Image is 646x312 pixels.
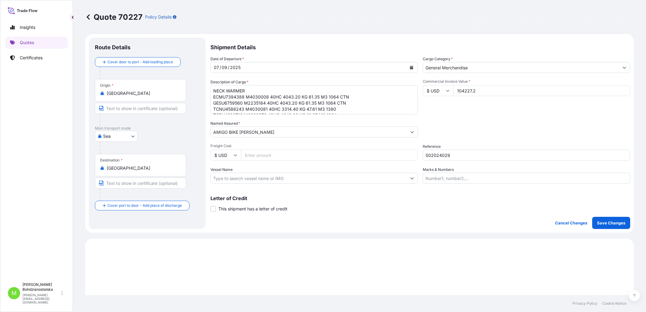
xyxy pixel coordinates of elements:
[423,173,630,184] input: Number1, number2,...
[423,167,454,173] label: Marks & Numbers
[423,150,630,161] input: Your internal reference
[453,85,630,96] input: Type amount
[555,220,587,226] p: Cancel Changes
[107,165,179,171] input: Destination
[20,40,34,46] p: Quotes
[210,144,418,148] span: Freight Cost
[407,173,418,184] button: Show suggestions
[597,220,625,226] p: Save Changes
[602,301,627,306] a: Cookie Notice
[95,131,137,142] button: Select transport
[20,24,35,30] p: Insights
[107,203,182,209] span: Cover port to door - Add place of discharge
[95,57,181,67] button: Cover door to port - Add loading place
[210,56,244,62] span: Date of Departure
[423,79,630,84] span: Commercial Invoice Value
[423,144,441,150] label: Reference
[592,217,630,229] button: Save Changes
[221,64,228,71] div: month,
[550,217,592,229] button: Cancel Changes
[210,38,630,56] p: Shipment Details
[407,127,418,137] button: Show suggestions
[211,173,407,184] input: Type to search vessel name or IMO
[211,127,407,137] input: Full name
[23,293,60,304] p: [PERSON_NAME][EMAIL_ADDRESS][DOMAIN_NAME]
[145,14,172,20] p: Policy Details
[423,62,619,73] input: Select a commodity type
[95,103,186,114] input: Text to appear on certificate
[103,133,111,139] span: Sea
[229,64,241,71] div: year,
[210,167,233,173] label: Vessel Name
[407,63,416,72] button: Calendar
[107,90,179,96] input: Origin
[5,21,68,33] a: Insights
[107,59,173,65] span: Cover door to port - Add loading place
[423,56,453,62] label: Cargo Category
[95,44,130,51] p: Route Details
[241,150,418,161] input: Enter amount
[85,12,143,22] p: Quote 70227
[95,178,186,189] input: Text to appear on certificate
[20,55,43,61] p: Certificates
[95,201,189,210] button: Cover port to door - Add place of discharge
[218,206,287,212] span: This shipment has a letter of credit
[100,158,123,163] div: Destination
[572,301,597,306] a: Privacy Policy
[23,282,60,292] p: [PERSON_NAME] Bohdzianostalska
[95,126,200,131] p: Main transport mode
[5,36,68,49] a: Quotes
[619,62,630,73] button: Show suggestions
[12,290,16,296] span: M
[100,83,113,88] div: Origin
[210,85,418,114] textarea: NECK WARMER ECMU7394388 M4030008 40HC 4043.20 KG 61.35 M3 1064 CTN GESU6759560 M2235184 40HC 4043...
[210,196,630,201] p: Letter of Credit
[220,64,221,71] div: /
[213,64,220,71] div: day,
[228,64,229,71] div: /
[5,52,68,64] a: Certificates
[210,79,248,85] label: Description of Cargo
[210,120,240,127] label: Named Assured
